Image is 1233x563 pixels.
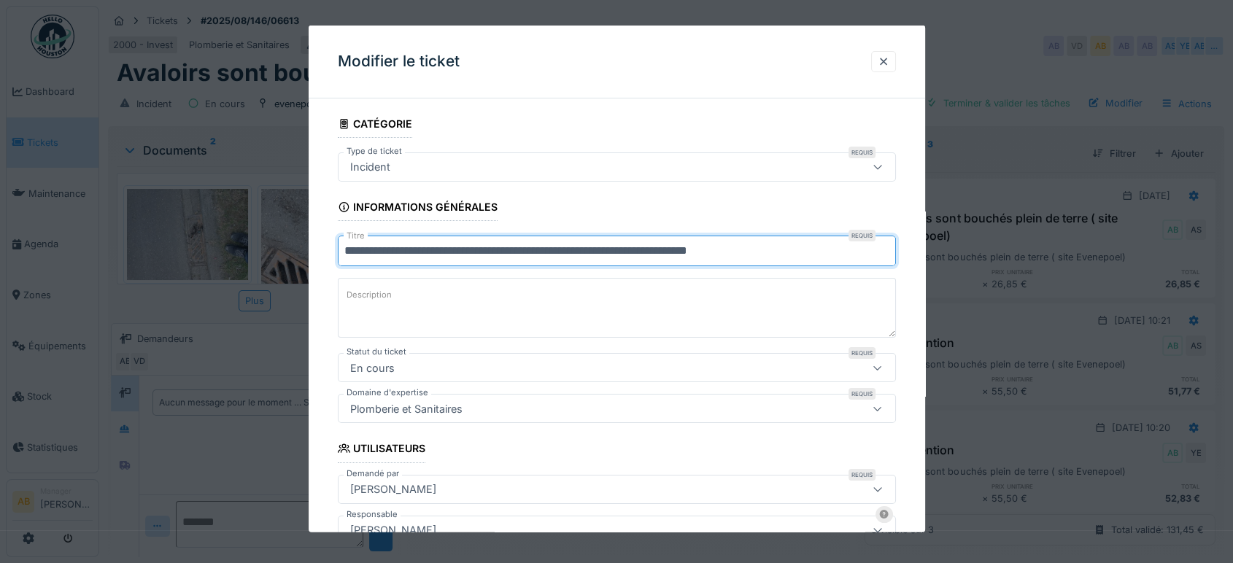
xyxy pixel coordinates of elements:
h3: Modifier le ticket [338,53,460,71]
label: Description [344,286,395,304]
label: Titre [344,230,368,242]
div: Utilisateurs [338,438,426,462]
div: Incident [344,159,396,175]
label: Type de ticket [344,145,405,158]
div: Requis [849,147,876,158]
div: En cours [344,360,401,376]
div: Requis [849,347,876,359]
label: Responsable [344,508,401,520]
div: Catégorie [338,113,413,138]
div: Requis [849,388,876,400]
div: Informations générales [338,196,498,221]
label: Domaine d'expertise [344,387,431,399]
div: [PERSON_NAME] [344,481,442,497]
div: [PERSON_NAME] [344,521,442,537]
div: Requis [849,230,876,241]
div: Requis [849,468,876,480]
div: Plomberie et Sanitaires [344,400,468,416]
label: Statut du ticket [344,346,409,358]
label: Demandé par [344,467,402,479]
